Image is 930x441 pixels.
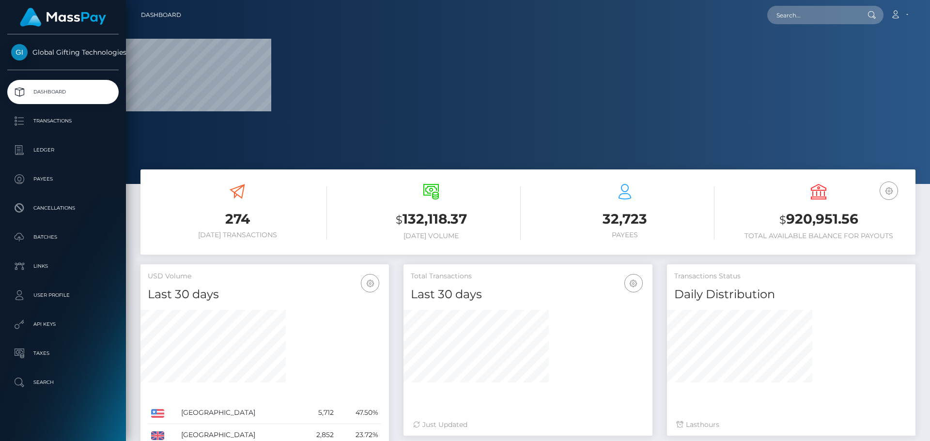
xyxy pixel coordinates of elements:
h5: Total Transactions [411,272,645,281]
div: Just Updated [413,420,642,430]
h3: 32,723 [535,210,714,228]
img: Global Gifting Technologies Inc [11,44,28,61]
p: Payees [11,172,115,186]
p: Ledger [11,143,115,157]
span: Global Gifting Technologies Inc [7,48,119,57]
a: Ledger [7,138,119,162]
a: Links [7,254,119,278]
p: Links [11,259,115,274]
div: Last hours [677,420,906,430]
h6: Payees [535,231,714,239]
p: User Profile [11,288,115,303]
a: User Profile [7,283,119,307]
a: API Keys [7,312,119,336]
small: $ [396,213,403,227]
a: Payees [7,167,119,191]
h5: USD Volume [148,272,382,281]
h4: Daily Distribution [674,286,908,303]
p: Transactions [11,114,115,128]
p: Search [11,375,115,390]
img: GB.png [151,431,164,440]
h3: 274 [148,210,327,228]
h6: [DATE] Transactions [148,231,327,239]
p: Taxes [11,346,115,361]
p: API Keys [11,317,115,332]
td: 47.50% [337,402,382,424]
td: [GEOGRAPHIC_DATA] [178,402,300,424]
a: Dashboard [7,80,119,104]
a: Cancellations [7,196,119,220]
p: Batches [11,230,115,244]
h6: [DATE] Volume [341,232,521,240]
a: Dashboard [141,5,181,25]
h5: Transactions Status [674,272,908,281]
h4: Last 30 days [411,286,645,303]
input: Search... [767,6,858,24]
h6: Total Available Balance for Payouts [729,232,908,240]
a: Search [7,370,119,395]
h3: 920,951.56 [729,210,908,229]
small: $ [779,213,786,227]
img: US.png [151,409,164,418]
h3: 132,118.37 [341,210,521,229]
p: Cancellations [11,201,115,215]
p: Dashboard [11,85,115,99]
a: Taxes [7,341,119,365]
td: 5,712 [300,402,337,424]
img: MassPay Logo [20,8,106,27]
h4: Last 30 days [148,286,382,303]
a: Transactions [7,109,119,133]
a: Batches [7,225,119,249]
